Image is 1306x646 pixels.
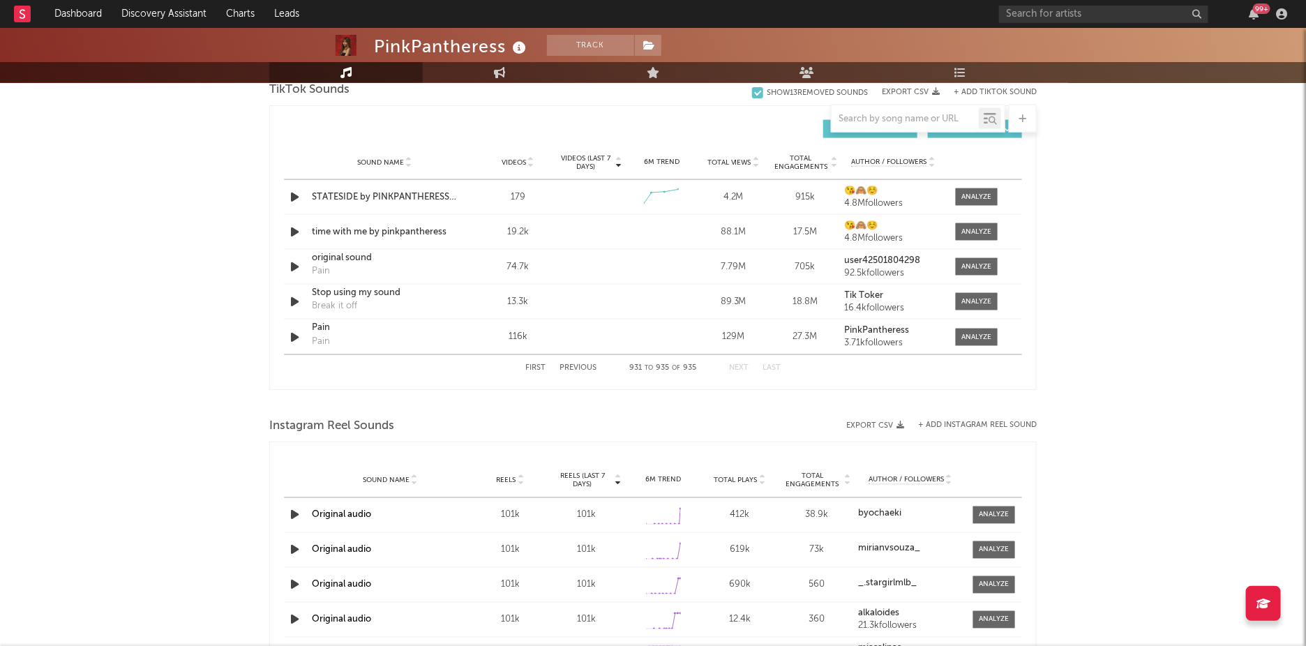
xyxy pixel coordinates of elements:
[858,509,901,518] strong: byochaeki
[486,330,550,344] div: 116k
[918,421,1037,429] button: + Add Instagram Reel Sound
[773,154,830,171] span: Total Engagements
[882,88,940,96] button: Export CSV
[858,509,963,519] a: byochaeki
[954,89,1037,96] button: + Add TikTok Sound
[475,509,545,523] div: 101k
[312,546,371,555] a: Original audio
[729,365,749,373] button: Next
[552,578,622,592] div: 101k
[525,365,546,373] button: First
[701,260,766,274] div: 7.79M
[845,234,942,243] div: 4.8M followers
[547,35,634,56] button: Track
[312,580,371,589] a: Original audio
[552,509,622,523] div: 101k
[845,326,910,335] strong: PinkPantheress
[999,6,1208,23] input: Search for artists
[486,295,550,309] div: 13.3k
[858,579,917,588] strong: _.stargirlmlb_
[858,544,920,553] strong: mirianvsouza_
[701,225,766,239] div: 88.1M
[845,256,921,265] strong: user42501804298
[312,511,371,520] a: Original audio
[858,622,963,631] div: 21.3k followers
[832,114,979,125] input: Search by song name or URL
[773,190,838,204] div: 915k
[904,421,1037,429] div: + Add Instagram Reel Sound
[858,544,963,554] a: mirianvsouza_
[486,190,550,204] div: 179
[782,509,852,523] div: 38.9k
[312,264,330,278] div: Pain
[705,578,775,592] div: 690k
[845,291,884,300] strong: Tik Toker
[845,256,942,266] a: user42501804298
[312,299,357,313] div: Break it off
[629,157,694,167] div: 6M Trend
[624,361,701,377] div: 931 935 935
[763,365,781,373] button: Last
[502,158,526,167] span: Videos
[475,543,545,557] div: 101k
[845,221,878,230] strong: 😘🙈☺️
[312,615,371,624] a: Original audio
[773,295,838,309] div: 18.8M
[312,335,330,349] div: Pain
[475,613,545,627] div: 101k
[707,158,751,167] span: Total Views
[714,476,758,485] span: Total Plays
[645,366,653,372] span: to
[475,578,545,592] div: 101k
[858,609,963,619] a: alkaloides
[312,225,458,239] a: time with me by pinkpantheress
[357,158,404,167] span: Sound Name
[552,472,613,489] span: Reels (last 7 days)
[312,190,458,204] a: STATESIDE by PINKPANTHERESS W [PERSON_NAME]
[496,476,516,485] span: Reels
[845,326,942,336] a: PinkPantheress
[312,286,458,300] div: Stop using my sound
[845,269,942,278] div: 92.5k followers
[629,475,698,486] div: 6M Trend
[1253,3,1270,14] div: 99 +
[269,418,394,435] span: Instagram Reel Sounds
[557,154,614,171] span: Videos (last 7 days)
[705,543,775,557] div: 619k
[845,303,942,313] div: 16.4k followers
[782,472,843,489] span: Total Engagements
[486,260,550,274] div: 74.7k
[705,613,775,627] div: 12.4k
[672,366,680,372] span: of
[782,543,852,557] div: 73k
[767,89,868,98] div: Show 13 Removed Sounds
[845,186,878,195] strong: 😘🙈☺️
[782,578,852,592] div: 560
[701,295,766,309] div: 89.3M
[552,613,622,627] div: 101k
[374,35,530,58] div: PinkPantheress
[782,613,852,627] div: 360
[858,579,963,589] a: _.stargirlmlb_
[363,476,410,485] span: Sound Name
[773,260,838,274] div: 705k
[846,421,904,430] button: Export CSV
[486,225,550,239] div: 19.2k
[269,82,350,98] span: TikTok Sounds
[940,89,1037,96] button: + Add TikTok Sound
[705,509,775,523] div: 412k
[312,321,458,335] a: Pain
[869,476,944,485] span: Author / Followers
[773,225,838,239] div: 17.5M
[773,330,838,344] div: 27.3M
[845,186,942,196] a: 😘🙈☺️
[845,291,942,301] a: Tik Toker
[858,609,899,618] strong: alkaloides
[560,365,596,373] button: Previous
[312,251,458,265] a: original sound
[552,543,622,557] div: 101k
